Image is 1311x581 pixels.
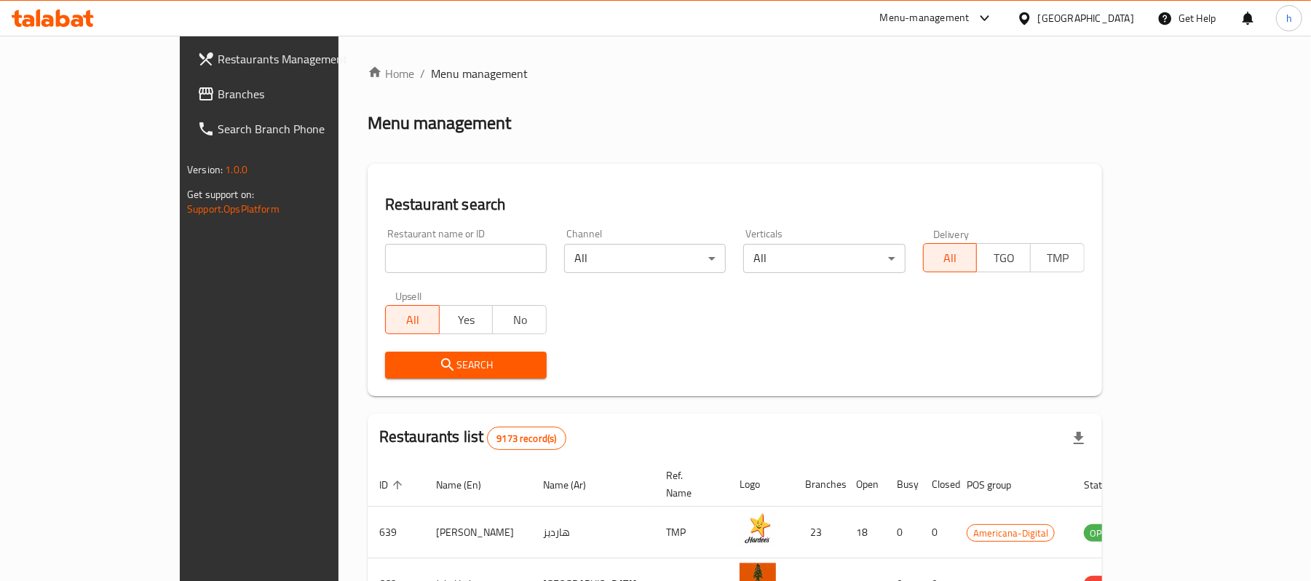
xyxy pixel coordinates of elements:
span: ID [379,476,407,494]
span: Name (En) [436,476,500,494]
span: TMP [1037,248,1079,269]
button: Yes [439,305,494,334]
h2: Restaurant search [385,194,1085,216]
span: All [930,248,972,269]
h2: Restaurants list [379,426,566,450]
button: Search [385,352,547,379]
button: All [385,305,440,334]
button: No [492,305,547,334]
a: Search Branch Phone [186,111,399,146]
th: Logo [728,462,793,507]
span: Ref. Name [666,467,710,502]
span: Restaurants Management [218,50,387,68]
div: Total records count [487,427,566,450]
div: Menu-management [880,9,970,27]
span: 1.0.0 [225,160,247,179]
td: هارديز [531,507,654,558]
td: TMP [654,507,728,558]
li: / [420,65,425,82]
span: Status [1084,476,1131,494]
th: Busy [885,462,920,507]
span: h [1286,10,1292,26]
span: No [499,309,541,331]
img: Hardee's [740,511,776,548]
td: 0 [885,507,920,558]
input: Search for restaurant name or ID.. [385,244,547,273]
div: All [743,244,905,273]
button: TGO [976,243,1031,272]
label: Upsell [395,290,422,301]
a: Branches [186,76,399,111]
div: Export file [1061,421,1096,456]
button: TMP [1030,243,1085,272]
button: All [923,243,978,272]
span: 9173 record(s) [488,432,565,446]
label: Delivery [933,229,970,239]
span: OPEN [1084,525,1120,542]
span: Branches [218,85,387,103]
th: Open [844,462,885,507]
span: Get support on: [187,185,254,204]
span: Search [397,356,535,374]
span: Menu management [431,65,528,82]
span: Name (Ar) [543,476,605,494]
span: TGO [983,248,1025,269]
span: Search Branch Phone [218,120,387,138]
span: POS group [967,476,1030,494]
span: Yes [445,309,488,331]
th: Branches [793,462,844,507]
div: All [564,244,726,273]
span: Version: [187,160,223,179]
td: 23 [793,507,844,558]
a: Restaurants Management [186,41,399,76]
td: 0 [920,507,955,558]
nav: breadcrumb [368,65,1102,82]
h2: Menu management [368,111,511,135]
span: Americana-Digital [967,525,1054,542]
td: 18 [844,507,885,558]
a: Support.OpsPlatform [187,199,280,218]
div: OPEN [1084,524,1120,542]
th: Closed [920,462,955,507]
div: [GEOGRAPHIC_DATA] [1038,10,1134,26]
td: [PERSON_NAME] [424,507,531,558]
span: All [392,309,434,331]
